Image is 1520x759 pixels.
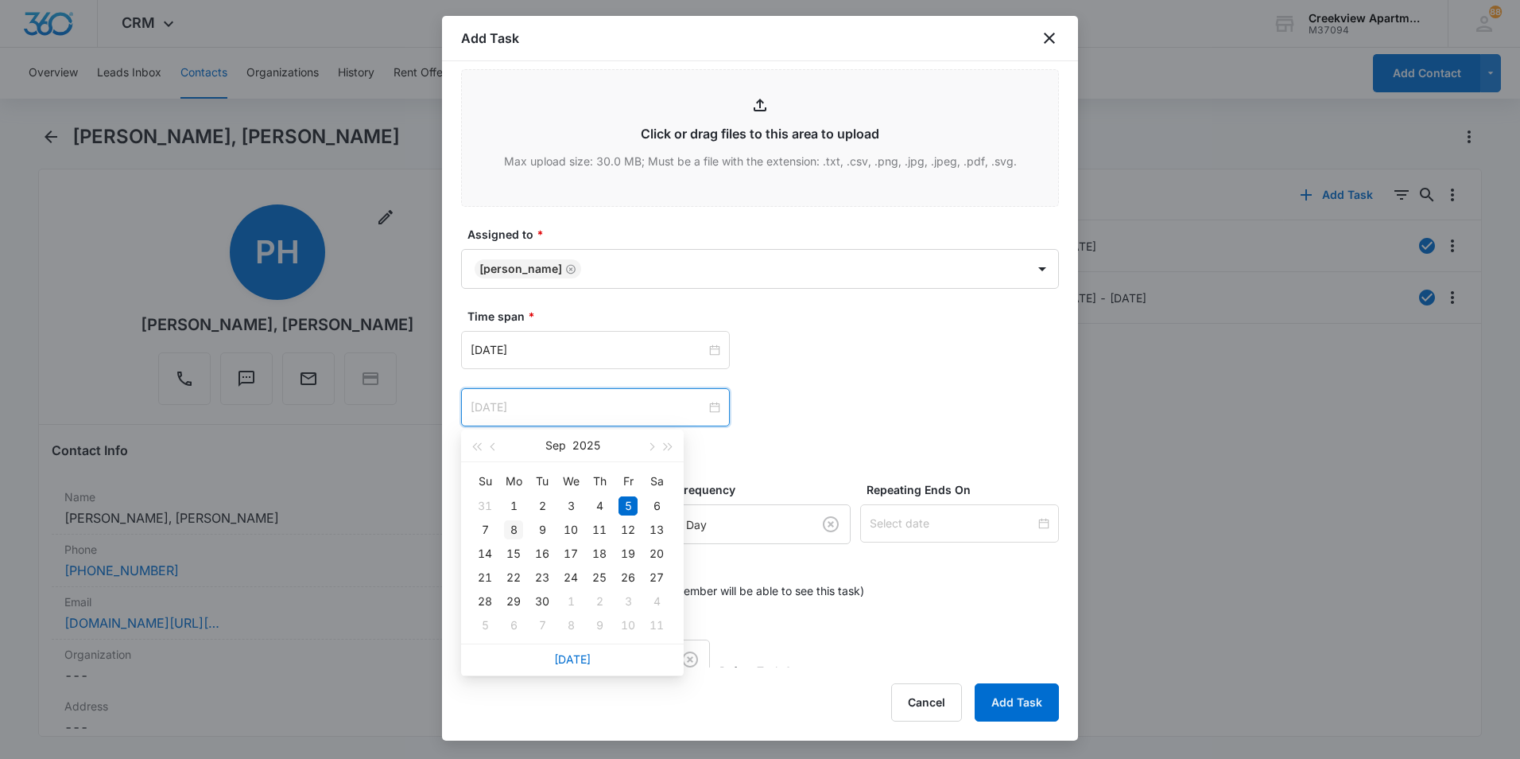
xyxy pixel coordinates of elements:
[647,568,666,587] div: 27
[533,496,552,516] div: 2
[475,592,494,611] div: 28
[499,518,528,542] td: 2025-09-08
[528,566,556,590] td: 2025-09-23
[471,566,499,590] td: 2025-09-21
[556,494,585,518] td: 2025-09-03
[504,568,523,587] div: 22
[1040,29,1059,48] button: close
[642,590,671,613] td: 2025-10-04
[475,496,494,516] div: 31
[528,590,556,613] td: 2025-09-30
[642,613,671,637] td: 2025-10-11
[556,566,585,590] td: 2025-09-24
[561,592,580,611] div: 1
[614,590,642,613] td: 2025-10-03
[590,520,609,539] div: 11
[556,469,585,494] th: We
[556,613,585,637] td: 2025-10-08
[614,518,642,542] td: 2025-09-12
[471,469,499,494] th: Su
[618,592,638,611] div: 3
[471,494,499,518] td: 2025-08-31
[562,263,576,274] div: Remove Javier Garcia
[475,616,494,635] div: 5
[471,613,499,637] td: 2025-10-05
[475,520,494,539] div: 7
[590,592,609,611] div: 2
[642,494,671,518] td: 2025-09-06
[818,512,843,537] button: Clear
[572,430,600,461] button: 2025
[642,566,671,590] td: 2025-09-27
[475,568,494,587] div: 21
[677,647,703,672] button: Clear
[614,494,642,518] td: 2025-09-05
[975,683,1059,722] button: Add Task
[467,226,1065,243] label: Assigned to
[585,590,614,613] td: 2025-10-02
[642,518,671,542] td: 2025-09-13
[590,568,609,587] div: 25
[533,544,552,563] div: 16
[528,518,556,542] td: 2025-09-09
[471,590,499,613] td: 2025-09-28
[585,566,614,590] td: 2025-09-25
[642,542,671,566] td: 2025-09-20
[618,616,638,635] div: 10
[499,542,528,566] td: 2025-09-15
[614,542,642,566] td: 2025-09-19
[554,652,591,666] a: [DATE]
[561,544,580,563] div: 17
[504,616,523,635] div: 6
[504,592,523,611] div: 29
[467,308,1065,325] label: Time span
[533,616,552,635] div: 7
[461,29,519,48] h1: Add Task
[590,496,609,516] div: 4
[533,568,552,587] div: 23
[504,496,523,516] div: 1
[618,544,638,563] div: 19
[561,616,580,635] div: 8
[642,469,671,494] th: Sa
[556,542,585,566] td: 2025-09-17
[561,520,580,539] div: 10
[533,520,552,539] div: 9
[499,494,528,518] td: 2025-09-01
[499,469,528,494] th: Mo
[870,515,1035,532] input: Select date
[471,341,706,359] input: Sep 5, 2025
[647,592,666,611] div: 4
[499,613,528,637] td: 2025-10-06
[647,520,666,539] div: 13
[585,518,614,542] td: 2025-09-11
[561,496,580,516] div: 3
[471,518,499,542] td: 2025-09-07
[528,542,556,566] td: 2025-09-16
[614,469,642,494] th: Fr
[499,590,528,613] td: 2025-09-29
[556,518,585,542] td: 2025-09-10
[867,481,1065,498] label: Repeating Ends On
[479,263,562,274] div: [PERSON_NAME]
[504,520,523,539] div: 8
[647,616,666,635] div: 11
[528,613,556,637] td: 2025-10-07
[618,496,638,516] div: 5
[556,590,585,613] td: 2025-10-01
[545,430,566,461] button: Sep
[585,613,614,637] td: 2025-10-09
[614,613,642,637] td: 2025-10-10
[618,568,638,587] div: 26
[504,544,523,563] div: 15
[614,566,642,590] td: 2025-09-26
[677,481,857,498] label: Frequency
[585,494,614,518] td: 2025-09-04
[647,544,666,563] div: 20
[647,496,666,516] div: 6
[585,469,614,494] th: Th
[590,544,609,563] div: 18
[590,616,609,635] div: 9
[533,592,552,611] div: 30
[475,544,494,563] div: 14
